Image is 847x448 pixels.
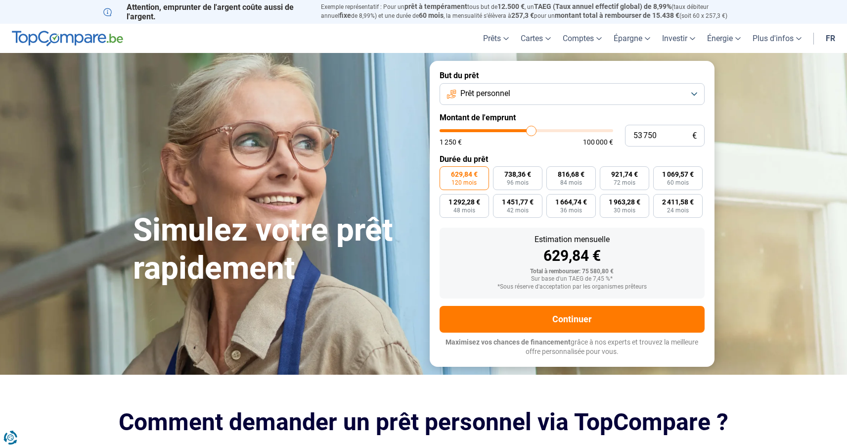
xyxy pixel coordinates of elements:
h2: Comment demander un prêt personnel via TopCompare ? [103,408,744,436]
span: 12.500 € [497,2,525,10]
span: 816,68 € [558,171,584,178]
label: Montant de l'emprunt [440,113,705,122]
span: 2 411,58 € [662,199,694,205]
span: 24 mois [667,207,689,213]
div: Sur base d'un TAEG de 7,45 %* [447,276,697,283]
span: 1 250 € [440,139,462,146]
span: 1 069,57 € [662,171,694,178]
span: 1 963,28 € [609,199,640,205]
span: 921,74 € [611,171,638,178]
div: 629,84 € [447,249,697,263]
span: 60 mois [419,11,444,19]
span: Prêt personnel [460,88,510,99]
p: Attention, emprunter de l'argent coûte aussi de l'argent. [103,2,309,21]
span: TAEG (Taux annuel effectif global) de 8,99% [534,2,671,10]
span: 36 mois [560,207,582,213]
span: 96 mois [507,180,529,186]
span: Maximisez vos chances de financement [446,338,571,346]
label: But du prêt [440,71,705,80]
p: grâce à nos experts et trouvez la meilleure offre personnalisée pour vous. [440,338,705,357]
span: 48 mois [453,207,475,213]
span: 738,36 € [504,171,531,178]
span: 84 mois [560,180,582,186]
a: Plus d'infos [747,24,807,53]
span: fixe [339,11,351,19]
a: Cartes [515,24,557,53]
span: 1 451,77 € [502,199,534,205]
span: 42 mois [507,207,529,213]
span: 629,84 € [451,171,478,178]
div: Total à rembourser: 75 580,80 € [447,268,697,275]
a: fr [820,24,841,53]
a: Prêts [477,24,515,53]
span: 60 mois [667,180,689,186]
div: Estimation mensuelle [447,236,697,244]
button: Prêt personnel [440,83,705,105]
span: € [692,132,697,140]
a: Énergie [701,24,747,53]
span: prêt à tempérament [404,2,467,10]
img: TopCompare [12,31,123,47]
button: Continuer [440,306,705,333]
span: montant total à rembourser de 15.438 € [555,11,679,19]
div: *Sous réserve d'acceptation par les organismes prêteurs [447,284,697,291]
span: 100 000 € [583,139,613,146]
a: Comptes [557,24,608,53]
span: 72 mois [614,180,635,186]
span: 257,3 € [511,11,534,19]
label: Durée du prêt [440,154,705,164]
span: 120 mois [451,180,477,186]
p: Exemple représentatif : Pour un tous but de , un (taux débiteur annuel de 8,99%) et une durée de ... [321,2,744,20]
span: 1 292,28 € [448,199,480,205]
h1: Simulez votre prêt rapidement [133,211,418,288]
a: Investir [656,24,701,53]
span: 1 664,74 € [555,199,587,205]
span: 30 mois [614,207,635,213]
a: Épargne [608,24,656,53]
